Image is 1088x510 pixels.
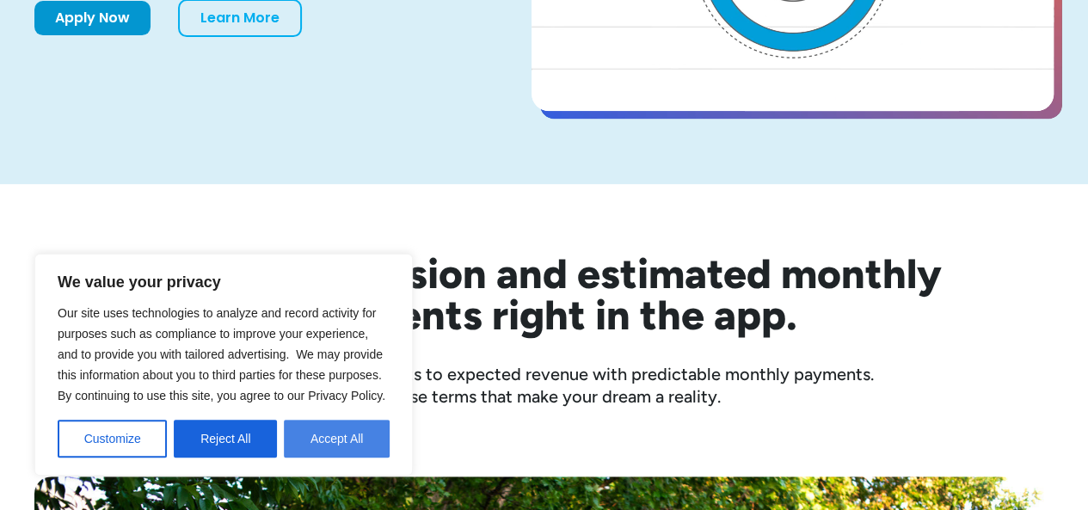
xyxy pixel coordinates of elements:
button: Customize [58,420,167,458]
span: Our site uses technologies to analyze and record activity for purposes such as compliance to impr... [58,306,385,402]
button: Accept All [284,420,390,458]
p: We value your privacy [58,272,390,292]
div: We value your privacy [34,254,413,476]
a: Apply Now [34,1,151,35]
div: Compare equipment costs to expected revenue with predictable monthly payments. Choose terms that ... [34,363,1054,408]
button: Reject All [174,420,277,458]
h2: See your decision and estimated monthly payments right in the app. [63,253,1026,335]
